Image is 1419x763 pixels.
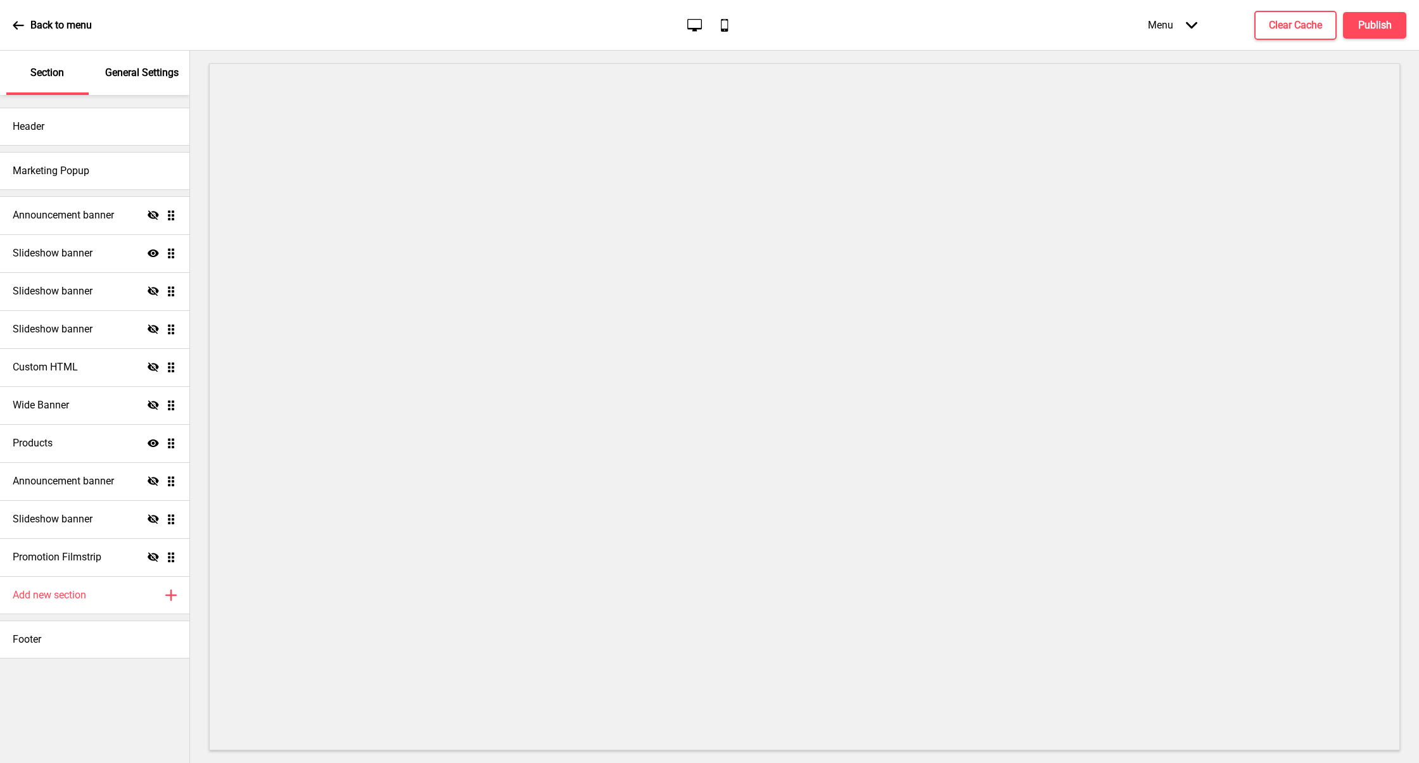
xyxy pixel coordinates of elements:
h4: Custom HTML [13,360,78,374]
button: Publish [1343,12,1406,39]
h4: Marketing Popup [13,164,89,178]
h4: Wide Banner [13,398,69,412]
h4: Clear Cache [1269,18,1322,32]
div: Menu [1135,6,1210,44]
h4: Slideshow banner [13,284,92,298]
h4: Announcement banner [13,474,114,488]
h4: Products [13,436,53,450]
h4: Header [13,120,44,134]
p: Section [30,66,64,80]
h4: Slideshow banner [13,512,92,526]
h4: Promotion Filmstrip [13,550,101,564]
a: Back to menu [13,8,92,42]
p: Back to menu [30,18,92,32]
h4: Slideshow banner [13,322,92,336]
h4: Footer [13,633,41,646]
h4: Add new section [13,588,86,602]
h4: Announcement banner [13,208,114,222]
h4: Publish [1358,18,1392,32]
p: General Settings [105,66,179,80]
button: Clear Cache [1254,11,1337,40]
h4: Slideshow banner [13,246,92,260]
